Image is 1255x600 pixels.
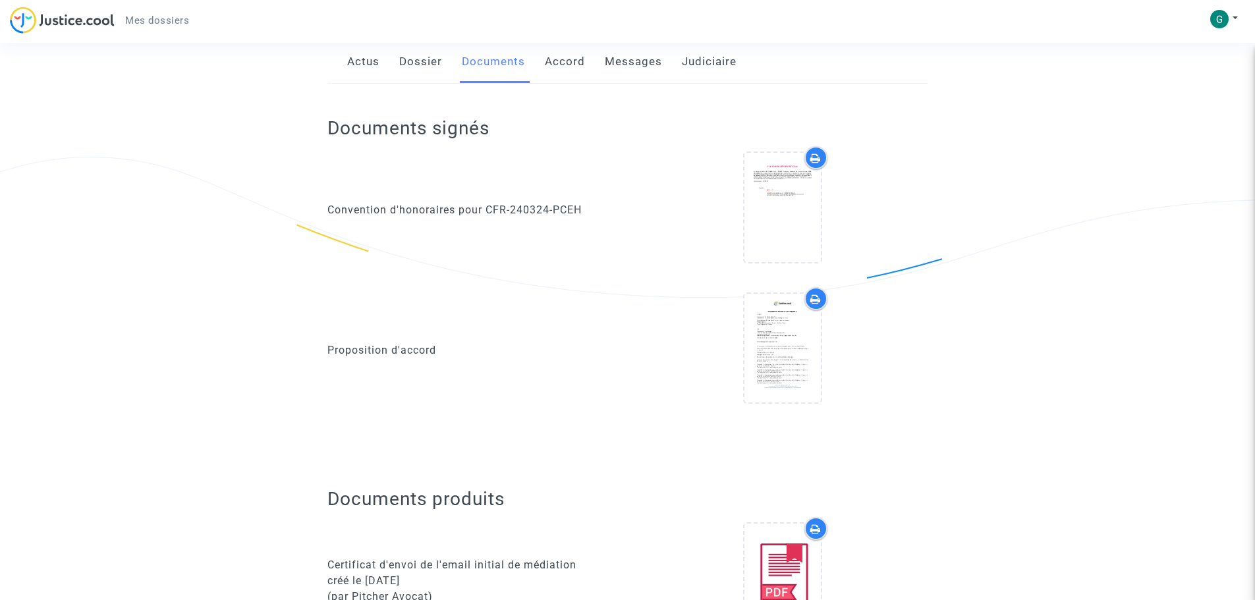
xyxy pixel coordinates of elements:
[327,117,489,140] h2: Documents signés
[125,14,189,26] span: Mes dossiers
[399,40,442,84] a: Dossier
[327,342,618,358] div: Proposition d'accord
[347,40,379,84] a: Actus
[115,11,200,30] a: Mes dossiers
[10,7,115,34] img: jc-logo.svg
[327,557,618,573] div: Certificat d'envoi de l'email initial de médiation
[545,40,585,84] a: Accord
[682,40,737,84] a: Judiciaire
[462,40,525,84] a: Documents
[327,487,928,510] h2: Documents produits
[1210,10,1229,28] img: ACg8ocJ5MHHmhv14x90vWd_8A23ljffVdv791Z-GOp5P8vUA=s96-c
[327,573,618,589] div: créé le [DATE]
[605,40,662,84] a: Messages
[327,202,618,218] div: Convention d'honoraires pour CFR-240324-PCEH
